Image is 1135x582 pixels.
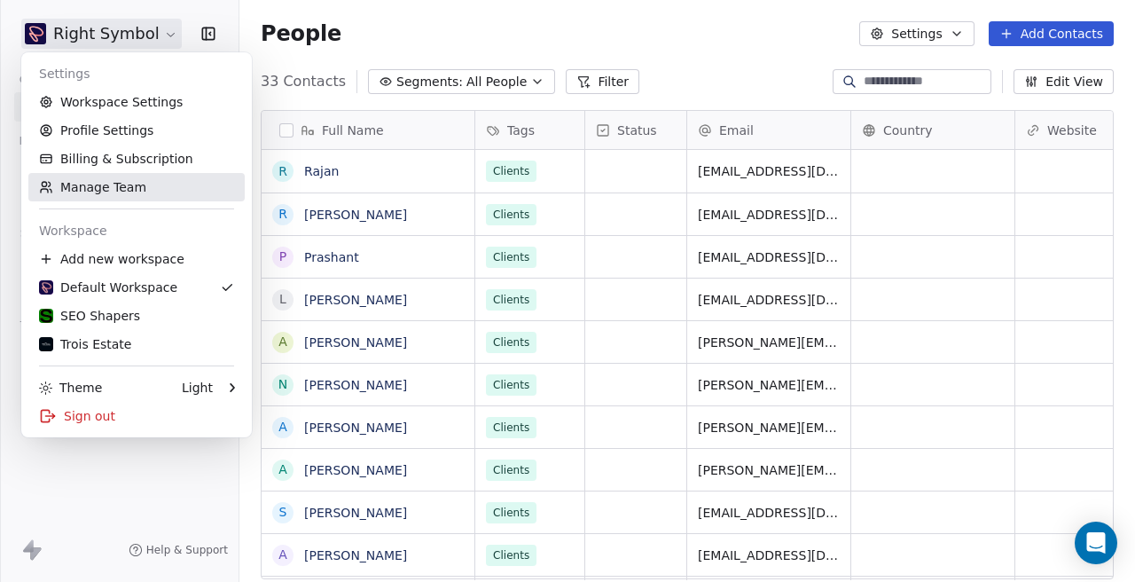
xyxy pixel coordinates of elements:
div: Light [182,379,213,397]
a: Profile Settings [28,116,245,145]
div: Default Workspace [39,279,177,296]
a: Workspace Settings [28,88,245,116]
div: Sign out [28,402,245,430]
a: Manage Team [28,173,245,201]
div: Settings [28,59,245,88]
div: Theme [39,379,102,397]
div: Trois Estate [39,335,131,353]
img: SEO-Shapers-Favicon.png [39,309,53,323]
img: New%20Project%20(7).png [39,337,53,351]
div: Add new workspace [28,245,245,273]
a: Billing & Subscription [28,145,245,173]
div: Workspace [28,216,245,245]
img: Untitled%20design.png [39,280,53,295]
div: SEO Shapers [39,307,140,325]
